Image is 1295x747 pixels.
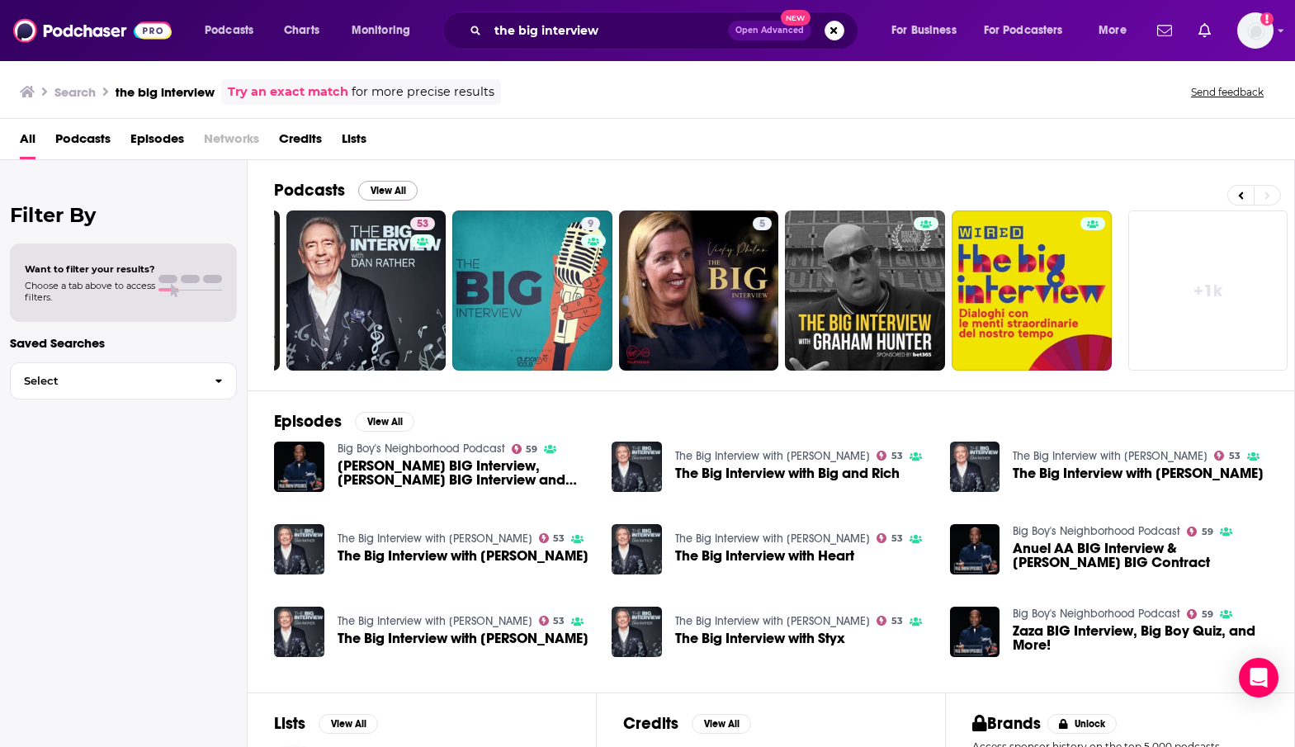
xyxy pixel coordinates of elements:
a: Episodes [130,125,184,159]
img: Kehlani BIG Interview, Soulja Boy BIG Interview and West Coast Super Bowl Halftime Show! [274,442,324,492]
img: Anuel AA BIG Interview & Tom Brady BIG Contract [950,524,1000,574]
img: The Big Interview with Buddy Guy [950,442,1000,492]
h3: Search [54,84,96,100]
a: 59 [1187,527,1213,537]
a: Big Boy's Neighborhood Podcast [1013,524,1180,538]
button: View All [319,714,378,734]
a: 53 [1214,451,1241,461]
span: Select [11,376,201,386]
a: The Big Interview with Dan Rather [338,614,532,628]
span: 53 [891,617,903,625]
h2: Brands [972,713,1041,734]
span: [PERSON_NAME] BIG Interview, [PERSON_NAME] BIG Interview and West Coast Super Bowl Halftime Show! [338,459,593,487]
a: 53 [410,217,435,230]
a: Charts [273,17,329,44]
a: Kehlani BIG Interview, Soulja Boy BIG Interview and West Coast Super Bowl Halftime Show! [338,459,593,487]
span: Charts [284,19,319,42]
span: Logged in as Isabellaoidem [1237,12,1274,49]
button: open menu [340,17,432,44]
button: open menu [880,17,977,44]
span: Monitoring [352,19,410,42]
a: Zaza BIG Interview, Big Boy Quiz, and More! [1013,624,1268,652]
h2: Lists [274,713,305,734]
h3: the big interview [116,84,215,100]
a: 59 [1187,609,1213,619]
button: Send feedback [1186,85,1269,99]
a: 53 [286,210,447,371]
button: open menu [193,17,275,44]
img: The Big Interview with Big and Rich [612,442,662,492]
span: Anuel AA BIG Interview & [PERSON_NAME] BIG Contract [1013,541,1268,570]
a: PodcastsView All [274,180,418,201]
div: Open Intercom Messenger [1239,658,1278,697]
button: open menu [973,17,1087,44]
img: User Profile [1237,12,1274,49]
span: Want to filter your results? [25,263,155,275]
a: The Big Interview with Heart [612,524,662,574]
a: The Big Interview with Ringo Starr [338,549,588,563]
span: 53 [891,452,903,460]
button: View All [355,412,414,432]
span: for more precise results [352,83,494,102]
span: 59 [1202,611,1213,618]
h2: Episodes [274,411,342,432]
a: Big Boy's Neighborhood Podcast [338,442,505,456]
a: 59 [512,444,538,454]
span: Credits [279,125,322,159]
a: Zaza BIG Interview, Big Boy Quiz, and More! [950,607,1000,657]
img: The Big Interview with Jewel [274,607,324,657]
span: Networks [204,125,259,159]
span: The Big Interview with [PERSON_NAME] [1013,466,1264,480]
a: 53 [877,533,903,543]
a: 53 [539,616,565,626]
img: Podchaser - Follow, Share and Rate Podcasts [13,15,172,46]
span: The Big Interview with [PERSON_NAME] [338,631,588,645]
svg: Add a profile image [1260,12,1274,26]
span: More [1099,19,1127,42]
button: open menu [1087,17,1147,44]
a: Big Boy's Neighborhood Podcast [1013,607,1180,621]
span: 59 [1202,528,1213,536]
a: +1k [1128,210,1288,371]
a: The Big Interview with Dan Rather [338,532,532,546]
a: Lists [342,125,366,159]
img: The Big Interview with Ringo Starr [274,524,324,574]
span: 59 [526,446,537,453]
span: Podcasts [205,19,253,42]
span: 53 [891,535,903,542]
a: EpisodesView All [274,411,414,432]
a: The Big Interview with Dan Rather [675,449,870,463]
div: Search podcasts, credits, & more... [458,12,874,50]
a: Show notifications dropdown [1151,17,1179,45]
span: 53 [1229,452,1241,460]
img: The Big Interview with Styx [612,607,662,657]
span: The Big Interview with [PERSON_NAME] [338,549,588,563]
a: Show notifications dropdown [1192,17,1217,45]
span: For Business [891,19,957,42]
a: 53 [877,616,903,626]
a: The Big Interview with Big and Rich [675,466,900,480]
a: Try an exact match [228,83,348,102]
span: 9 [588,216,593,233]
button: Show profile menu [1237,12,1274,49]
h2: Filter By [10,203,237,227]
a: The Big Interview with Dan Rather [675,614,870,628]
a: 5 [619,210,779,371]
button: View All [692,714,751,734]
span: 53 [553,535,565,542]
h2: Credits [623,713,678,734]
a: All [20,125,35,159]
a: The Big Interview with Heart [675,549,854,563]
a: The Big Interview with Styx [675,631,845,645]
button: Unlock [1047,714,1118,734]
